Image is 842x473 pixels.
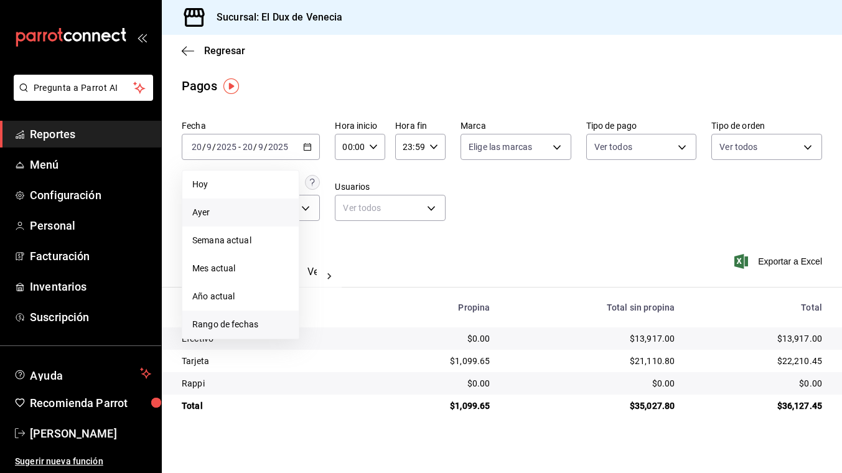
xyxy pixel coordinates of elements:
[268,142,289,152] input: ----
[335,195,446,221] div: Ver todos
[34,82,134,95] span: Pregunta a Parrot AI
[182,400,364,412] div: Total
[384,355,490,367] div: $1,099.65
[182,45,245,57] button: Regresar
[711,121,822,130] label: Tipo de orden
[216,142,237,152] input: ----
[510,302,675,312] div: Total sin propina
[469,141,532,153] span: Elige las marcas
[30,309,151,325] span: Suscripción
[395,121,446,130] label: Hora fin
[30,126,151,143] span: Reportes
[192,178,289,191] span: Hoy
[335,121,385,130] label: Hora inicio
[238,142,241,152] span: -
[9,90,153,103] a: Pregunta a Parrot AI
[15,455,151,468] span: Sugerir nueva función
[695,400,822,412] div: $36,127.45
[737,254,822,269] button: Exportar a Excel
[695,302,822,312] div: Total
[30,187,151,204] span: Configuración
[30,248,151,265] span: Facturación
[223,78,239,94] img: Tooltip marker
[30,425,151,442] span: [PERSON_NAME]
[182,355,364,367] div: Tarjeta
[202,142,206,152] span: /
[30,156,151,173] span: Menú
[510,377,675,390] div: $0.00
[384,332,490,345] div: $0.00
[242,142,253,152] input: --
[182,121,320,130] label: Fecha
[192,206,289,219] span: Ayer
[212,142,216,152] span: /
[192,290,289,303] span: Año actual
[192,318,289,331] span: Rango de fechas
[307,266,354,287] button: Ver pagos
[137,32,147,42] button: open_drawer_menu
[30,395,151,411] span: Recomienda Parrot
[30,278,151,295] span: Inventarios
[384,302,490,312] div: Propina
[384,377,490,390] div: $0.00
[182,377,364,390] div: Rappi
[204,45,245,57] span: Regresar
[264,142,268,152] span: /
[384,400,490,412] div: $1,099.65
[695,355,822,367] div: $22,210.45
[719,141,757,153] span: Ver todos
[594,141,632,153] span: Ver todos
[461,121,571,130] label: Marca
[510,332,675,345] div: $13,917.00
[192,234,289,247] span: Semana actual
[192,262,289,275] span: Mes actual
[30,217,151,234] span: Personal
[335,182,446,191] label: Usuarios
[510,400,675,412] div: $35,027.80
[191,142,202,152] input: --
[207,10,343,25] h3: Sucursal: El Dux de Venecia
[510,355,675,367] div: $21,110.80
[30,366,135,381] span: Ayuda
[695,377,822,390] div: $0.00
[258,142,264,152] input: --
[182,77,217,95] div: Pagos
[14,75,153,101] button: Pregunta a Parrot AI
[695,332,822,345] div: $13,917.00
[253,142,257,152] span: /
[586,121,697,130] label: Tipo de pago
[206,142,212,152] input: --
